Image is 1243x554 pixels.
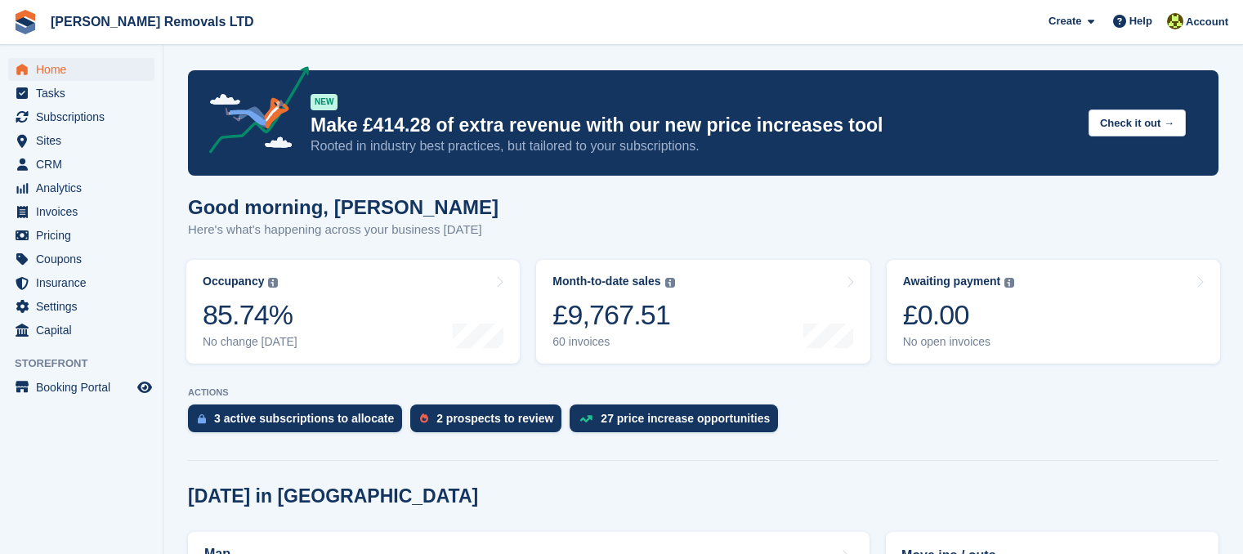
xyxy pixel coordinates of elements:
a: menu [8,200,154,223]
h2: [DATE] in [GEOGRAPHIC_DATA] [188,485,478,507]
img: prospect-51fa495bee0391a8d652442698ab0144808aea92771e9ea1ae160a38d050c398.svg [420,413,428,423]
img: stora-icon-8386f47178a22dfd0bd8f6a31ec36ba5ce8667c1dd55bd0f319d3a0aa187defe.svg [13,10,38,34]
div: Month-to-date sales [552,275,660,288]
img: icon-info-grey-7440780725fd019a000dd9b08b2336e03edf1995a4989e88bcd33f0948082b44.svg [268,278,278,288]
div: No open invoices [903,335,1015,349]
span: Storefront [15,355,163,372]
a: menu [8,295,154,318]
span: Invoices [36,200,134,223]
span: Help [1129,13,1152,29]
a: menu [8,129,154,152]
a: Occupancy 85.74% No change [DATE] [186,260,520,364]
a: menu [8,176,154,199]
a: 27 price increase opportunities [570,404,786,440]
div: Occupancy [203,275,264,288]
span: Tasks [36,82,134,105]
img: icon-info-grey-7440780725fd019a000dd9b08b2336e03edf1995a4989e88bcd33f0948082b44.svg [665,278,675,288]
span: Capital [36,319,134,342]
span: CRM [36,153,134,176]
button: Check it out → [1089,109,1186,136]
a: menu [8,248,154,270]
a: menu [8,319,154,342]
a: menu [8,271,154,294]
a: menu [8,376,154,399]
p: ACTIONS [188,387,1218,398]
div: £9,767.51 [552,298,674,332]
span: Subscriptions [36,105,134,128]
span: Analytics [36,176,134,199]
span: Sites [36,129,134,152]
span: Create [1049,13,1081,29]
div: No change [DATE] [203,335,297,349]
span: Home [36,58,134,81]
a: menu [8,82,154,105]
span: Account [1186,14,1228,30]
div: NEW [311,94,338,110]
div: Awaiting payment [903,275,1001,288]
a: menu [8,58,154,81]
div: 2 prospects to review [436,412,553,425]
a: 2 prospects to review [410,404,570,440]
p: Make £414.28 of extra revenue with our new price increases tool [311,114,1075,137]
img: icon-info-grey-7440780725fd019a000dd9b08b2336e03edf1995a4989e88bcd33f0948082b44.svg [1004,278,1014,288]
span: Pricing [36,224,134,247]
div: 85.74% [203,298,297,332]
div: 27 price increase opportunities [601,412,770,425]
div: £0.00 [903,298,1015,332]
span: Settings [36,295,134,318]
img: active_subscription_to_allocate_icon-d502201f5373d7db506a760aba3b589e785aa758c864c3986d89f69b8ff3... [198,413,206,424]
span: Coupons [36,248,134,270]
a: Month-to-date sales £9,767.51 60 invoices [536,260,870,364]
img: price_increase_opportunities-93ffe204e8149a01c8c9dc8f82e8f89637d9d84a8eef4429ea346261dce0b2c0.svg [579,415,592,422]
div: 3 active subscriptions to allocate [214,412,394,425]
a: Awaiting payment £0.00 No open invoices [887,260,1220,364]
a: menu [8,153,154,176]
h1: Good morning, [PERSON_NAME] [188,196,499,218]
a: [PERSON_NAME] Removals LTD [44,8,261,35]
a: 3 active subscriptions to allocate [188,404,410,440]
a: Preview store [135,378,154,397]
div: 60 invoices [552,335,674,349]
span: Booking Portal [36,376,134,399]
span: Insurance [36,271,134,294]
img: Sean Glenn [1167,13,1183,29]
img: price-adjustments-announcement-icon-8257ccfd72463d97f412b2fc003d46551f7dbcb40ab6d574587a9cd5c0d94... [195,66,310,159]
a: menu [8,105,154,128]
p: Here's what's happening across your business [DATE] [188,221,499,239]
p: Rooted in industry best practices, but tailored to your subscriptions. [311,137,1075,155]
a: menu [8,224,154,247]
